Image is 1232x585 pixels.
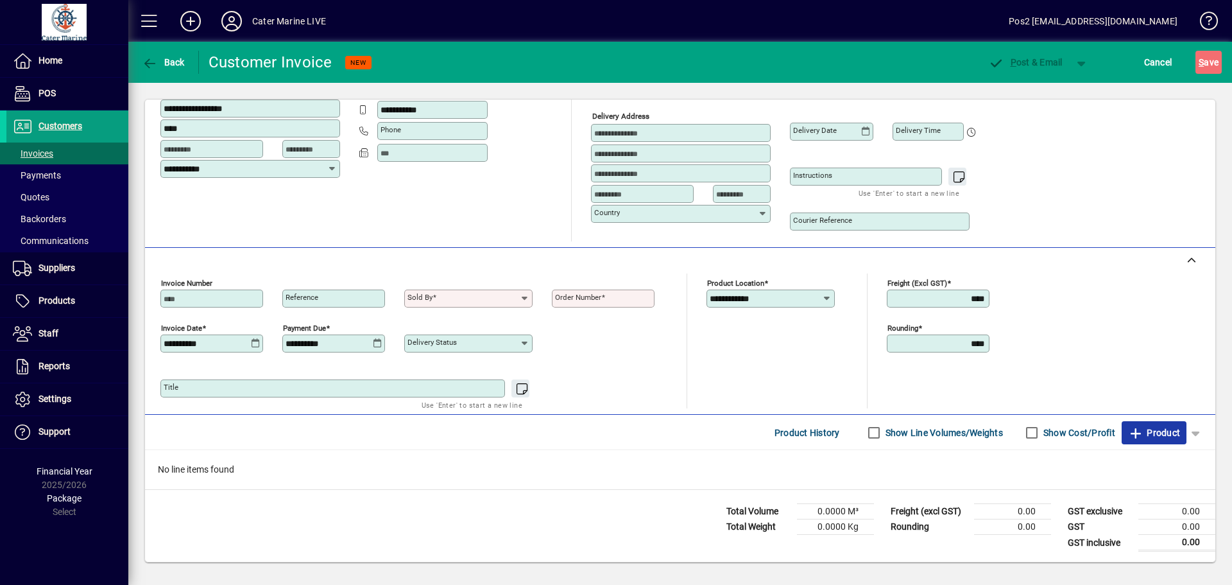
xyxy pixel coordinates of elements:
[13,170,61,180] span: Payments
[988,57,1063,67] span: ost & Email
[350,58,366,67] span: NEW
[38,88,56,98] span: POS
[13,148,53,159] span: Invoices
[6,318,128,350] a: Staff
[1138,520,1215,535] td: 0.00
[974,520,1051,535] td: 0.00
[6,78,128,110] a: POS
[1061,504,1138,520] td: GST exclusive
[974,504,1051,520] td: 0.00
[887,279,947,288] mat-label: Freight (excl GST)
[6,285,128,317] a: Products
[161,324,202,333] mat-label: Invoice date
[38,361,70,371] span: Reports
[883,426,1003,439] label: Show Line Volumes/Weights
[1199,52,1219,73] span: ave
[1128,423,1180,443] span: Product
[142,57,185,67] span: Back
[38,328,58,338] span: Staff
[128,51,199,74] app-page-header-button: Back
[38,295,75,306] span: Products
[793,126,837,135] mat-label: Delivery date
[6,383,128,415] a: Settings
[884,520,974,535] td: Rounding
[422,397,522,412] mat-hint: Use 'Enter' to start a new line
[1190,3,1216,44] a: Knowledge Base
[6,416,128,448] a: Support
[982,51,1069,74] button: Post & Email
[47,493,81,503] span: Package
[1138,535,1215,551] td: 0.00
[38,394,71,404] span: Settings
[161,279,212,288] mat-label: Invoice number
[407,293,432,302] mat-label: Sold by
[6,45,128,77] a: Home
[793,216,852,225] mat-label: Courier Reference
[37,466,92,476] span: Financial Year
[720,520,797,535] td: Total Weight
[211,10,252,33] button: Profile
[1122,421,1186,444] button: Product
[6,252,128,284] a: Suppliers
[1138,504,1215,520] td: 0.00
[145,450,1215,489] div: No line items found
[13,192,49,202] span: Quotes
[1141,51,1176,74] button: Cancel
[884,504,974,520] td: Freight (excl GST)
[6,230,128,252] a: Communications
[252,11,326,31] div: Cater Marine LIVE
[38,55,62,65] span: Home
[6,208,128,230] a: Backorders
[209,52,332,73] div: Customer Invoice
[859,186,959,200] mat-hint: Use 'Enter' to start a new line
[13,214,66,224] span: Backorders
[38,263,75,273] span: Suppliers
[286,293,318,302] mat-label: Reference
[774,423,840,443] span: Product History
[1041,426,1115,439] label: Show Cost/Profit
[38,426,71,437] span: Support
[793,171,832,180] mat-label: Instructions
[38,121,82,131] span: Customers
[720,504,797,520] td: Total Volume
[13,236,89,246] span: Communications
[896,126,941,135] mat-label: Delivery time
[1061,535,1138,551] td: GST inclusive
[555,293,601,302] mat-label: Order number
[1009,11,1177,31] div: Pos2 [EMAIL_ADDRESS][DOMAIN_NAME]
[797,504,874,520] td: 0.0000 M³
[6,186,128,208] a: Quotes
[6,143,128,164] a: Invoices
[407,338,457,347] mat-label: Delivery status
[797,520,874,535] td: 0.0000 Kg
[164,383,178,392] mat-label: Title
[1195,51,1222,74] button: Save
[1061,520,1138,535] td: GST
[381,125,401,134] mat-label: Phone
[6,351,128,383] a: Reports
[769,421,845,444] button: Product History
[707,279,764,288] mat-label: Product location
[6,164,128,186] a: Payments
[170,10,211,33] button: Add
[139,51,188,74] button: Back
[1011,57,1016,67] span: P
[887,324,918,333] mat-label: Rounding
[594,208,620,217] mat-label: Country
[1144,52,1172,73] span: Cancel
[1199,57,1204,67] span: S
[283,324,326,333] mat-label: Payment due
